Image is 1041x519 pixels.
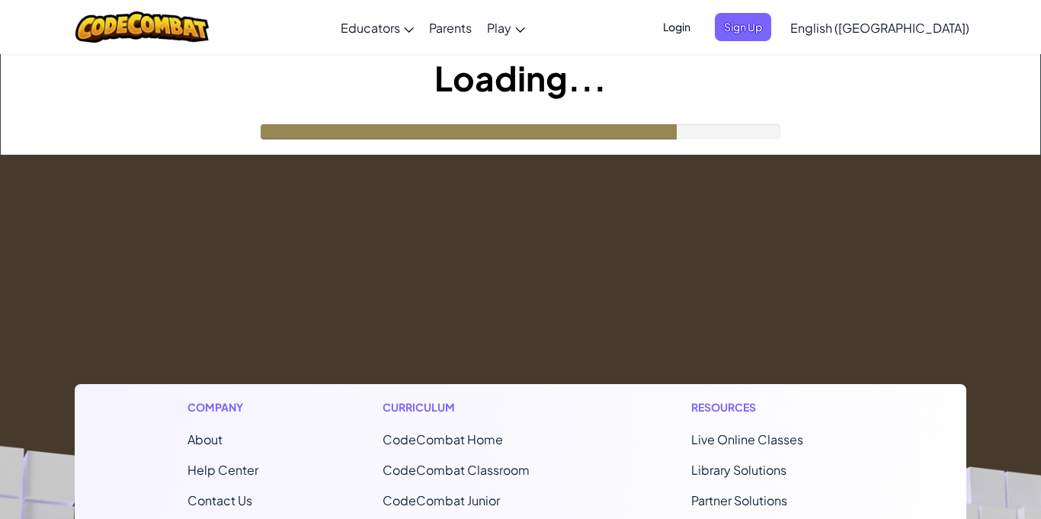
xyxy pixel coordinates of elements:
[790,20,969,36] span: English ([GEOGRAPHIC_DATA])
[421,7,479,48] a: Parents
[383,399,567,415] h1: Curriculum
[783,7,977,48] a: English ([GEOGRAPHIC_DATA])
[187,431,223,447] a: About
[479,7,533,48] a: Play
[654,13,700,41] button: Login
[187,399,258,415] h1: Company
[715,13,771,41] button: Sign Up
[691,399,854,415] h1: Resources
[487,20,511,36] span: Play
[383,462,530,478] a: CodeCombat Classroom
[1,54,1040,101] h1: Loading...
[691,492,787,508] a: Partner Solutions
[691,431,803,447] a: Live Online Classes
[187,492,252,508] span: Contact Us
[691,462,786,478] a: Library Solutions
[333,7,421,48] a: Educators
[187,462,258,478] a: Help Center
[383,492,500,508] a: CodeCombat Junior
[383,431,503,447] span: CodeCombat Home
[75,11,209,43] img: CodeCombat logo
[341,20,400,36] span: Educators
